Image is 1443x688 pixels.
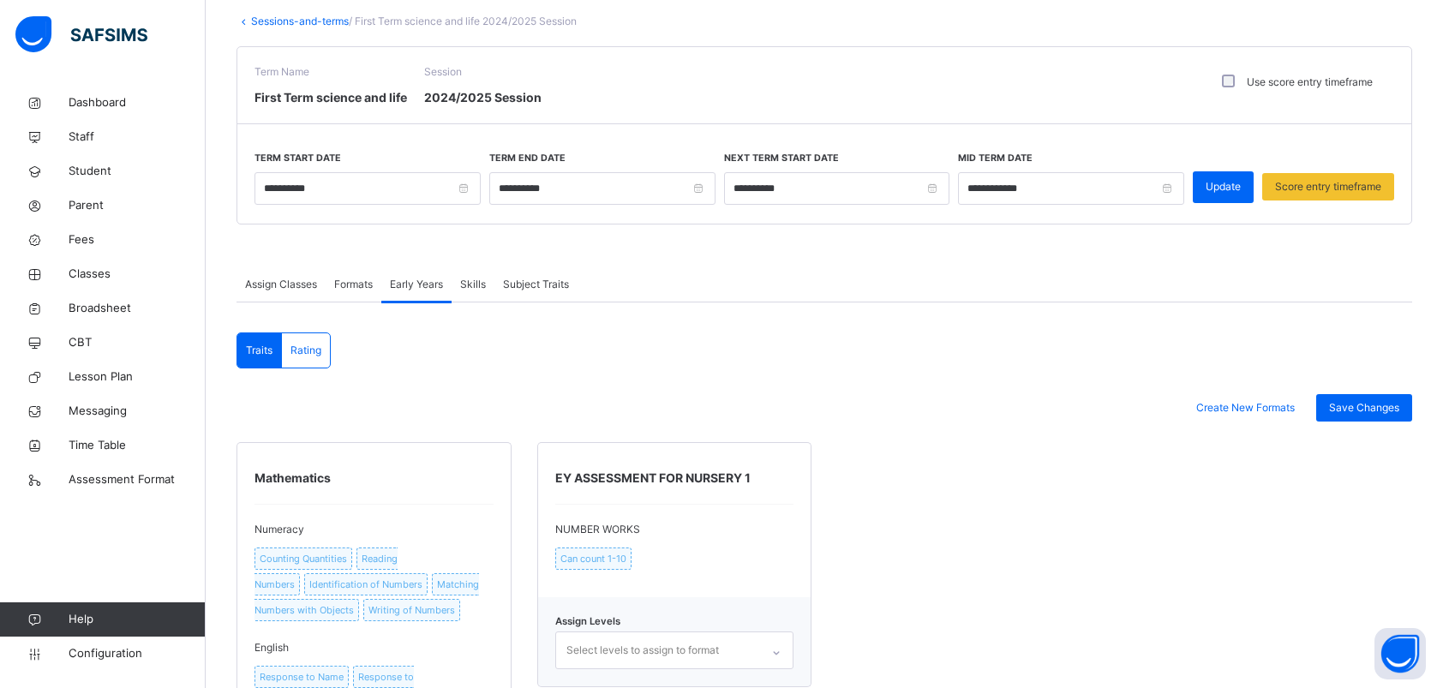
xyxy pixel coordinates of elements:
span: Rating [290,343,321,358]
span: Can count 1-10 [555,547,632,570]
a: Sessions-and-terms [251,15,349,27]
span: Assessment Format [69,471,206,488]
label: Use score entry timeframe [1247,75,1373,90]
span: English [254,640,494,655]
button: Open asap [1374,628,1426,679]
span: Messaging [69,403,206,420]
span: Session [424,64,542,80]
span: Numeracy [254,522,494,537]
span: First Term science and life [254,88,407,106]
span: Create New Formats [1196,400,1295,416]
span: Formats [334,277,373,292]
span: Traits [246,343,272,358]
span: Update [1206,179,1241,194]
span: 2024/2025 Session [424,88,542,106]
span: Early Years [390,277,443,292]
span: Counting Quantities [254,547,352,570]
label: Term Start Date [254,152,341,165]
span: Assign Classes [245,277,317,292]
span: Subject Traits [503,277,569,292]
span: Mathematics [254,469,331,487]
span: / First Term science and life 2024/2025 Session [349,15,577,27]
span: EY ASSESSMENT FOR NURSERY 1 [555,469,751,487]
label: Mid Term Date [958,152,1033,165]
label: Next Term Start Date [724,152,839,165]
img: safsims [15,16,147,52]
span: Student [69,163,206,180]
span: Identification of Numbers [304,573,428,595]
span: Staff [69,129,206,146]
span: Parent [69,197,206,214]
span: Response to Name [254,666,349,688]
span: Term Name [254,64,407,80]
span: Broadsheet [69,300,206,317]
span: Dashboard [69,94,206,111]
span: Assign Levels [555,615,620,627]
label: Term End Date [489,152,566,165]
span: Save Changes [1329,400,1399,416]
div: Select levels to assign to format [566,634,719,667]
span: Help [69,611,205,628]
span: Time Table [69,437,206,454]
span: Configuration [69,645,205,662]
span: Classes [69,266,206,283]
span: NUMBER WORKS [555,522,794,537]
span: Writing of Numbers [363,599,460,621]
span: CBT [69,334,206,351]
span: Skills [460,277,486,292]
span: Fees [69,231,206,248]
span: Score entry timeframe [1275,179,1381,194]
span: Lesson Plan [69,368,206,386]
